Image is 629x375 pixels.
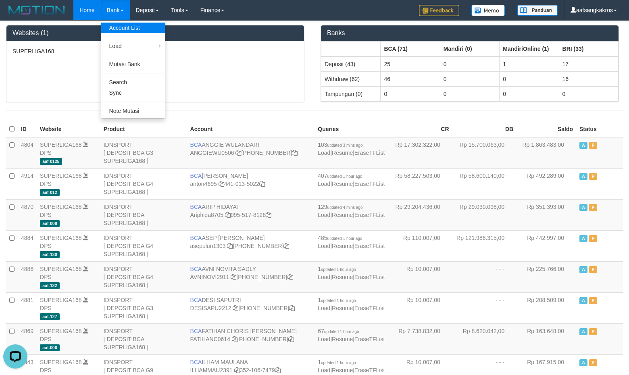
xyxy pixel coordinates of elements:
[589,266,597,273] span: Paused
[235,150,241,156] a: Copy ANGGIEWU0506 to clipboard
[318,204,385,218] span: | |
[190,266,202,272] span: BCA
[37,199,100,230] td: DPS
[579,142,587,149] span: Active
[37,261,100,292] td: DPS
[321,298,356,303] span: updated 1 hour ago
[589,204,597,211] span: Paused
[579,359,587,366] span: Active
[287,274,293,280] a: Copy 4062280135 to clipboard
[190,173,202,179] span: BCA
[12,29,298,37] h3: Websites (1)
[440,41,499,56] th: Group: activate to sort column ascending
[318,243,330,249] a: Load
[559,56,618,72] td: 17
[321,360,356,365] span: updated 1 hour ago
[37,230,100,261] td: DPS
[100,121,187,137] th: Product
[327,143,363,148] span: updated 3 mins ago
[559,71,618,86] td: 16
[187,121,315,137] th: Account
[452,261,517,292] td: - - -
[500,41,559,56] th: Group: activate to sort column ascending
[190,367,233,373] a: ILHAMMAU2391
[318,328,359,334] span: 67
[190,297,202,303] span: BCA
[388,137,452,169] td: Rp 17.302.322,00
[318,359,385,373] span: | |
[517,199,576,230] td: Rp 351.393,00
[40,158,62,165] span: aaf-0125
[321,41,381,56] th: Group: activate to sort column ascending
[381,86,440,101] td: 0
[259,181,265,187] a: Copy 4410135022 to clipboard
[283,243,289,249] a: Copy 4062281875 to clipboard
[318,173,362,179] span: 407
[318,266,385,280] span: | |
[40,189,60,196] span: aaf-012
[18,121,37,137] th: ID
[18,323,37,354] td: 4869
[190,212,224,218] a: Ariphida8705
[12,47,298,55] p: SUPERLIGA168
[40,297,82,303] a: SUPERLIGA168
[40,204,82,210] a: SUPERLIGA168
[318,274,330,280] a: Load
[231,274,236,280] a: Copy AVNINOVI2911 to clipboard
[234,367,240,373] a: Copy ILHAMMAU2391 to clipboard
[388,230,452,261] td: Rp 110.007,00
[318,150,330,156] a: Load
[40,328,82,334] a: SUPERLIGA168
[559,86,618,101] td: 0
[318,181,330,187] a: Load
[452,121,517,137] th: DB
[37,292,100,323] td: DPS
[40,344,60,351] span: aaf-006
[190,328,202,334] span: BCA
[354,243,385,249] a: EraseTFList
[589,297,597,304] span: Paused
[452,137,517,169] td: Rp 15.700.063,00
[289,305,295,311] a: Copy 4062280453 to clipboard
[452,199,517,230] td: Rp 29.030.098,00
[327,236,362,241] span: updated 1 hour ago
[589,359,597,366] span: Paused
[381,41,440,56] th: Group: activate to sort column ascending
[321,71,381,86] td: Withdraw (62)
[18,199,37,230] td: 4870
[517,168,576,199] td: Rp 492.289,00
[266,212,271,218] a: Copy 0955178128 to clipboard
[101,77,165,87] a: Search
[100,137,187,169] td: IDNSPORT [ DEPOSIT BCA G3 SUPERLIGA168 ]
[100,292,187,323] td: IDNSPORT [ DEPOSIT BCA G3 SUPERLIGA168 ]
[381,71,440,86] td: 46
[225,212,231,218] a: Copy Ariphida8705 to clipboard
[40,359,82,365] a: SUPERLIGA168
[579,297,587,304] span: Active
[440,71,499,86] td: 0
[321,86,381,101] td: Tampungan (0)
[419,5,459,16] img: Feedback.jpg
[190,274,229,280] a: AVNINOVI2911
[517,121,576,137] th: Saldo
[190,204,202,210] span: BCA
[576,121,623,137] th: Status
[517,292,576,323] td: Rp 208.509,00
[100,199,187,230] td: IDNSPORT [ DEPOSIT BCA SUPERLIGA168 ]
[332,305,353,311] a: Resume
[559,41,618,56] th: Group: activate to sort column ascending
[318,212,330,218] a: Load
[40,235,82,241] a: SUPERLIGA168
[354,336,385,342] a: EraseTFList
[101,87,165,98] a: Sync
[40,282,60,289] span: aaf-132
[100,168,187,199] td: IDNSPORT [ DEPOSIT BCA G4 SUPERLIGA168 ]
[388,168,452,199] td: Rp 58.227.503,00
[314,121,388,137] th: Queries
[327,29,612,37] h3: Banks
[18,137,37,169] td: 4804
[187,261,315,292] td: AVNI NOVITA SADLY [PHONE_NUMBER]
[318,297,356,303] span: 1
[500,71,559,86] td: 0
[318,367,330,373] a: Load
